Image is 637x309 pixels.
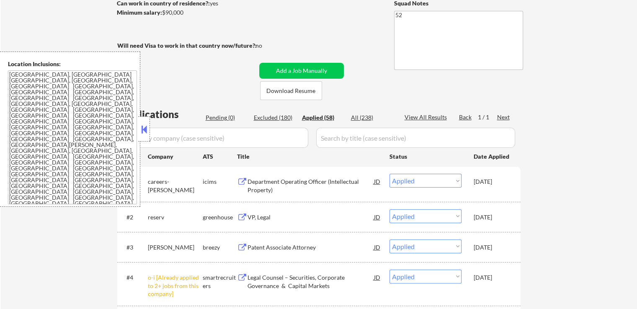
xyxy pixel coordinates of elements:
[203,152,237,161] div: ATS
[474,178,511,186] div: [DATE]
[478,113,497,121] div: 1 / 1
[117,42,257,49] strong: Will need Visa to work in that country now/future?:
[237,152,382,161] div: Title
[126,273,141,282] div: #4
[474,152,511,161] div: Date Applied
[248,243,374,252] div: Patent Associate Attorney
[373,270,382,285] div: JD
[497,113,511,121] div: Next
[255,41,279,50] div: no
[148,213,203,221] div: reserv
[474,213,511,221] div: [DATE]
[203,243,237,252] div: breezy
[405,113,449,121] div: View All Results
[474,243,511,252] div: [DATE]
[203,178,237,186] div: icims
[148,152,203,161] div: Company
[148,243,203,252] div: [PERSON_NAME]
[316,128,515,148] input: Search by title (case sensitive)
[373,209,382,224] div: JD
[117,9,162,16] strong: Minimum salary:
[126,243,141,252] div: #3
[120,128,308,148] input: Search by company (case sensitive)
[203,213,237,221] div: greenhouse
[248,273,374,290] div: Legal Counsel – Securities, Corporate Governance & Capital Markets
[148,273,203,298] div: o-i [Already applied to 2+ jobs from this company]
[260,81,322,100] button: Download Resume
[302,113,344,122] div: Applied (58)
[120,109,203,119] div: Applications
[259,63,344,79] button: Add a Job Manually
[117,8,256,17] div: $90,000
[126,213,141,221] div: #2
[206,113,248,122] div: Pending (0)
[373,174,382,189] div: JD
[8,60,137,68] div: Location Inclusions:
[254,113,296,122] div: Excluded (180)
[248,178,374,194] div: Department Operating Officer (Intellectual Property)
[459,113,472,121] div: Back
[474,273,511,282] div: [DATE]
[248,213,374,221] div: VP, Legal
[351,113,393,122] div: All (238)
[373,239,382,255] div: JD
[148,178,203,194] div: careers-[PERSON_NAME]
[203,273,237,290] div: smartrecruiters
[389,149,462,164] div: Status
